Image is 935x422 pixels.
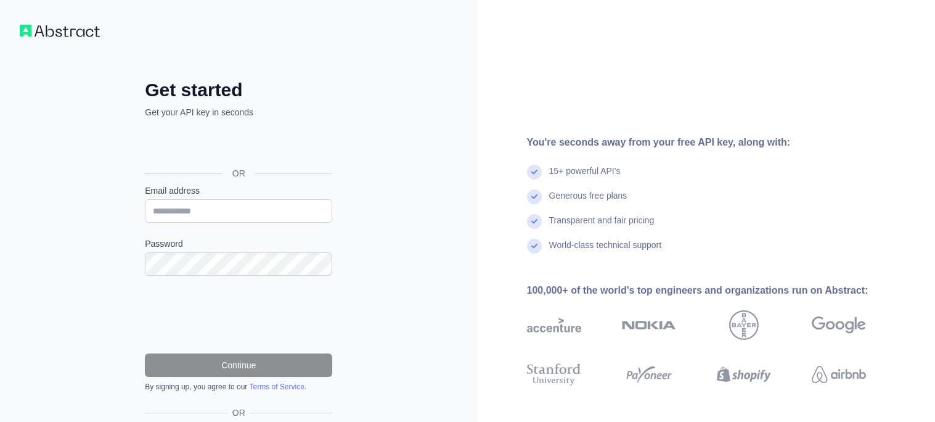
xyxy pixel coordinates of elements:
[20,25,100,37] img: Workflow
[527,283,905,298] div: 100,000+ of the world's top engineers and organizations run on Abstract:
[812,361,866,388] img: airbnb
[549,239,662,263] div: World-class technical support
[527,165,542,180] img: check mark
[527,214,542,229] img: check mark
[527,310,581,340] img: accenture
[527,361,581,388] img: stanford university
[527,135,905,150] div: You're seconds away from your free API key, along with:
[145,291,332,339] iframe: reCAPTCHA
[622,361,676,388] img: payoneer
[227,407,250,419] span: OR
[139,132,336,159] iframe: Sign in with Google Button
[812,310,866,340] img: google
[729,310,759,340] img: bayer
[223,167,255,180] span: OR
[145,238,332,250] label: Password
[717,361,771,388] img: shopify
[549,165,621,189] div: 15+ powerful API's
[145,184,332,197] label: Email address
[549,214,655,239] div: Transparent and fair pricing
[549,189,627,214] div: Generous free plans
[527,239,542,254] img: check mark
[249,383,304,391] a: Terms of Service
[145,382,332,392] div: By signing up, you agree to our .
[145,79,332,101] h2: Get started
[145,354,332,377] button: Continue
[527,189,542,204] img: check mark
[622,310,676,340] img: nokia
[145,106,332,118] p: Get your API key in seconds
